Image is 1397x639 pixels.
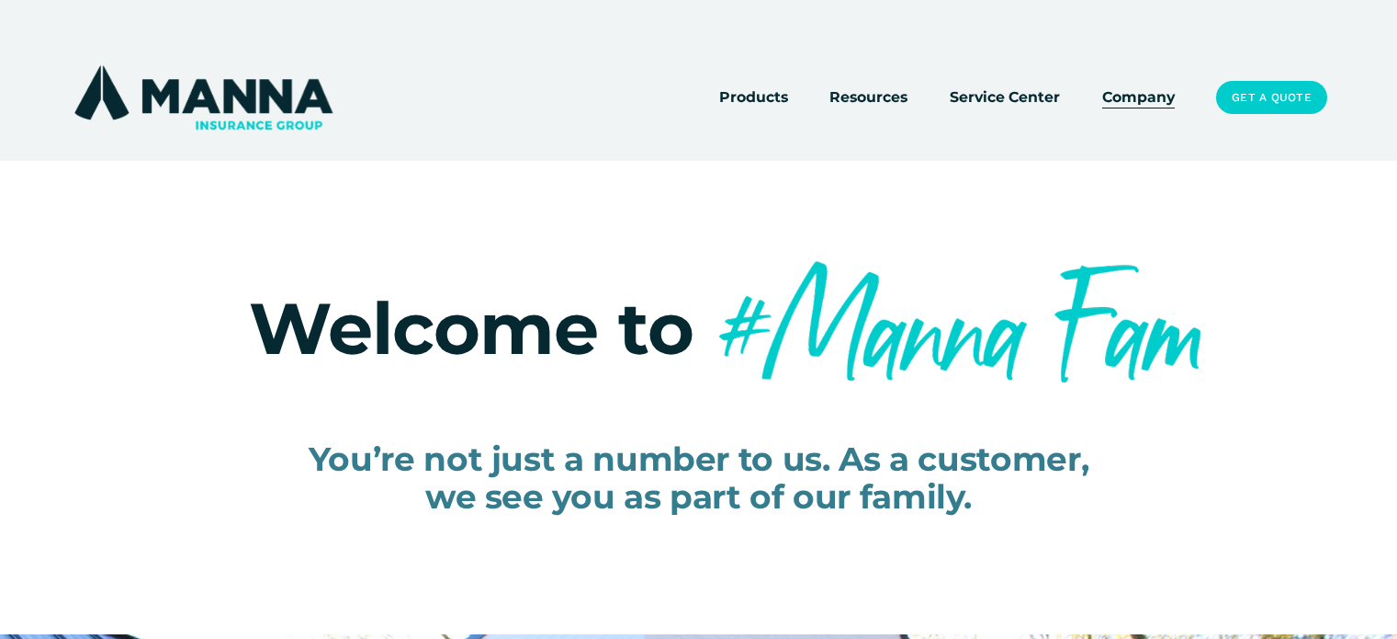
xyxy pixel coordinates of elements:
a: folder dropdown [719,85,788,110]
span: Welcome to [249,285,693,372]
a: Service Center [950,85,1060,110]
span: You’re not just a number to us. As a customer, we see you as part of our family. [309,439,1089,517]
span: Products [719,86,788,108]
span: Resources [829,86,907,108]
img: Manna Insurance Group [70,62,337,133]
a: folder dropdown [829,85,907,110]
a: Get a Quote [1216,81,1327,114]
a: Company [1102,85,1175,110]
